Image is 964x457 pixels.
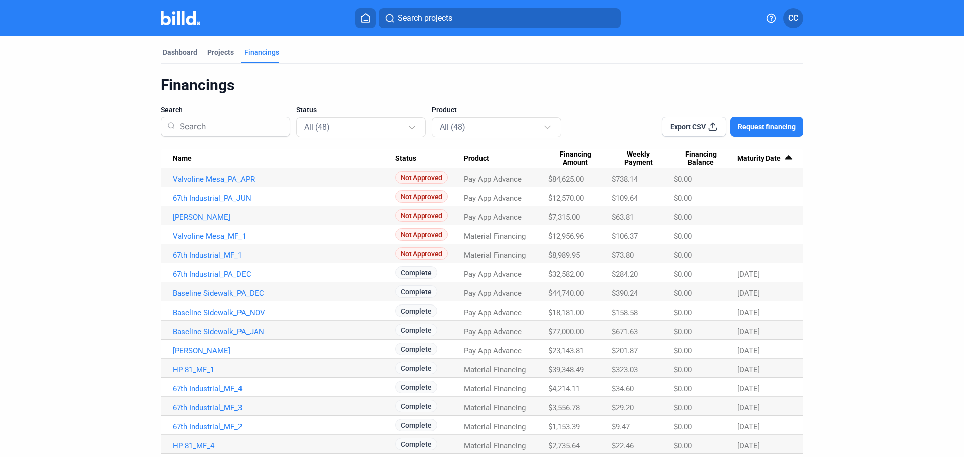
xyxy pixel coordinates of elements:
[548,384,580,393] span: $4,214.11
[548,232,584,241] span: $12,956.96
[395,285,437,298] span: Complete
[612,384,634,393] span: $34.60
[730,117,803,137] button: Request financing
[548,403,580,412] span: $3,556.78
[432,105,457,115] span: Product
[464,154,549,163] div: Product
[674,422,692,431] span: $0.00
[161,11,200,25] img: Billd Company Logo
[737,270,760,279] span: [DATE]
[548,213,580,222] span: $7,315.00
[395,324,437,336] span: Complete
[548,194,584,203] span: $12,570.00
[674,403,692,412] span: $0.00
[395,190,448,203] span: Not Approved
[548,422,580,431] span: $1,153.39
[173,346,395,355] a: [PERSON_NAME]
[173,441,395,450] a: HP 81_MF_4
[173,270,395,279] a: 67th Industrial_PA_DEC
[674,270,692,279] span: $0.00
[738,122,796,132] span: Request financing
[674,384,692,393] span: $0.00
[395,154,464,163] div: Status
[395,266,437,279] span: Complete
[737,441,760,450] span: [DATE]
[464,289,522,298] span: Pay App Advance
[395,209,448,222] span: Not Approved
[737,154,791,163] div: Maturity Date
[548,150,612,167] div: Financing Amount
[395,247,448,260] span: Not Approved
[612,251,634,260] span: $73.80
[173,289,395,298] a: Baseline Sidewalk_PA_DEC
[612,194,638,203] span: $109.64
[548,441,580,450] span: $2,735.64
[395,362,437,374] span: Complete
[464,327,522,336] span: Pay App Advance
[674,308,692,317] span: $0.00
[548,346,584,355] span: $23,143.81
[395,171,448,184] span: Not Approved
[674,289,692,298] span: $0.00
[674,175,692,184] span: $0.00
[548,289,584,298] span: $44,740.00
[464,194,522,203] span: Pay App Advance
[737,403,760,412] span: [DATE]
[548,175,584,184] span: $84,625.00
[173,154,192,163] span: Name
[395,154,416,163] span: Status
[662,117,726,137] button: Export CSV
[395,400,437,412] span: Complete
[737,327,760,336] span: [DATE]
[440,122,465,132] mat-select-trigger: All (48)
[395,304,437,317] span: Complete
[464,154,489,163] span: Product
[173,194,395,203] a: 67th Industrial_PA_JUN
[670,122,706,132] span: Export CSV
[737,308,760,317] span: [DATE]
[464,365,526,374] span: Material Financing
[674,251,692,260] span: $0.00
[612,175,638,184] span: $738.14
[674,194,692,203] span: $0.00
[612,327,638,336] span: $671.63
[173,384,395,393] a: 67th Industrial_MF_4
[612,289,638,298] span: $390.24
[788,12,798,24] span: CC
[395,419,437,431] span: Complete
[674,213,692,222] span: $0.00
[464,422,526,431] span: Material Financing
[464,403,526,412] span: Material Financing
[674,150,737,167] div: Financing Balance
[548,270,584,279] span: $32,582.00
[737,346,760,355] span: [DATE]
[173,422,395,431] a: 67th Industrial_MF_2
[395,438,437,450] span: Complete
[612,365,638,374] span: $323.03
[612,422,630,431] span: $9.47
[737,384,760,393] span: [DATE]
[464,232,526,241] span: Material Financing
[173,327,395,336] a: Baseline Sidewalk_PA_JAN
[464,384,526,393] span: Material Financing
[737,422,760,431] span: [DATE]
[464,213,522,222] span: Pay App Advance
[464,308,522,317] span: Pay App Advance
[548,365,584,374] span: $39,348.49
[398,12,452,24] span: Search projects
[674,232,692,241] span: $0.00
[173,175,395,184] a: Valvoline Mesa_PA_APR
[548,327,584,336] span: $77,000.00
[674,150,728,167] span: Financing Balance
[464,441,526,450] span: Material Financing
[612,346,638,355] span: $201.87
[737,289,760,298] span: [DATE]
[464,175,522,184] span: Pay App Advance
[612,150,665,167] span: Weekly Payment
[737,365,760,374] span: [DATE]
[395,343,437,355] span: Complete
[674,327,692,336] span: $0.00
[612,270,638,279] span: $284.20
[548,308,584,317] span: $18,181.00
[612,403,634,412] span: $29.20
